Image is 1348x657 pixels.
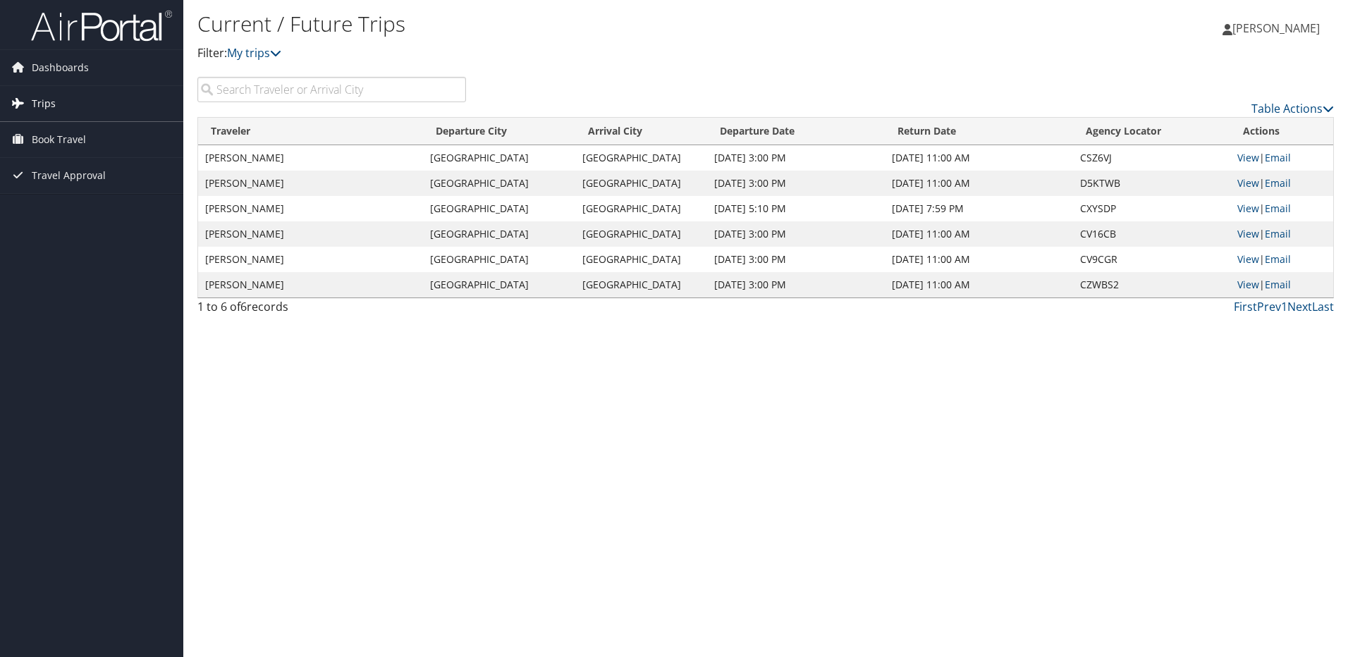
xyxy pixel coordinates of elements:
td: [GEOGRAPHIC_DATA] [423,272,575,297]
a: Last [1312,299,1334,314]
a: [PERSON_NAME] [1223,7,1334,49]
td: CV9CGR [1073,247,1230,272]
input: Search Traveler or Arrival City [197,77,466,102]
td: [PERSON_NAME] [198,247,423,272]
span: Trips [32,86,56,121]
td: [DATE] 3:00 PM [707,221,885,247]
td: [DATE] 11:00 AM [885,247,1073,272]
td: | [1230,247,1333,272]
a: Email [1265,227,1291,240]
th: Departure City: activate to sort column ascending [423,118,575,145]
img: airportal-logo.png [31,9,172,42]
h1: Current / Future Trips [197,9,955,39]
td: CSZ6VJ [1073,145,1230,171]
div: 1 to 6 of records [197,298,466,322]
td: [DATE] 7:59 PM [885,196,1073,221]
td: [DATE] 3:00 PM [707,171,885,196]
td: D5KTWB [1073,171,1230,196]
td: [GEOGRAPHIC_DATA] [575,196,707,221]
td: [GEOGRAPHIC_DATA] [423,171,575,196]
a: Email [1265,252,1291,266]
td: | [1230,221,1333,247]
td: [GEOGRAPHIC_DATA] [423,221,575,247]
td: [PERSON_NAME] [198,171,423,196]
td: [GEOGRAPHIC_DATA] [423,247,575,272]
span: Dashboards [32,50,89,85]
td: [PERSON_NAME] [198,272,423,297]
a: View [1237,227,1259,240]
td: CZWBS2 [1073,272,1230,297]
a: 1 [1281,299,1287,314]
th: Agency Locator: activate to sort column ascending [1073,118,1230,145]
td: | [1230,272,1333,297]
a: View [1237,202,1259,215]
td: [GEOGRAPHIC_DATA] [575,247,707,272]
td: [PERSON_NAME] [198,221,423,247]
a: Email [1265,202,1291,215]
a: My trips [227,45,281,61]
td: [PERSON_NAME] [198,145,423,171]
a: Email [1265,278,1291,291]
td: CV16CB [1073,221,1230,247]
td: [GEOGRAPHIC_DATA] [423,196,575,221]
td: [DATE] 11:00 AM [885,171,1073,196]
th: Actions [1230,118,1333,145]
td: [DATE] 3:00 PM [707,247,885,272]
a: View [1237,252,1259,266]
th: Return Date: activate to sort column ascending [885,118,1073,145]
td: CXYSDP [1073,196,1230,221]
td: [GEOGRAPHIC_DATA] [575,272,707,297]
td: [GEOGRAPHIC_DATA] [575,171,707,196]
td: [GEOGRAPHIC_DATA] [575,145,707,171]
span: Travel Approval [32,158,106,193]
span: Book Travel [32,122,86,157]
a: Table Actions [1251,101,1334,116]
a: First [1234,299,1257,314]
td: [DATE] 3:00 PM [707,145,885,171]
p: Filter: [197,44,955,63]
th: Departure Date: activate to sort column descending [707,118,885,145]
td: [GEOGRAPHIC_DATA] [423,145,575,171]
a: Next [1287,299,1312,314]
td: | [1230,196,1333,221]
td: [GEOGRAPHIC_DATA] [575,221,707,247]
th: Traveler: activate to sort column ascending [198,118,423,145]
a: View [1237,176,1259,190]
td: [DATE] 11:00 AM [885,145,1073,171]
td: [DATE] 5:10 PM [707,196,885,221]
span: 6 [240,299,247,314]
td: | [1230,145,1333,171]
a: Prev [1257,299,1281,314]
td: [PERSON_NAME] [198,196,423,221]
td: [DATE] 11:00 AM [885,221,1073,247]
th: Arrival City: activate to sort column ascending [575,118,707,145]
span: [PERSON_NAME] [1232,20,1320,36]
td: [DATE] 3:00 PM [707,272,885,297]
a: Email [1265,151,1291,164]
a: View [1237,278,1259,291]
a: Email [1265,176,1291,190]
a: View [1237,151,1259,164]
td: [DATE] 11:00 AM [885,272,1073,297]
td: | [1230,171,1333,196]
